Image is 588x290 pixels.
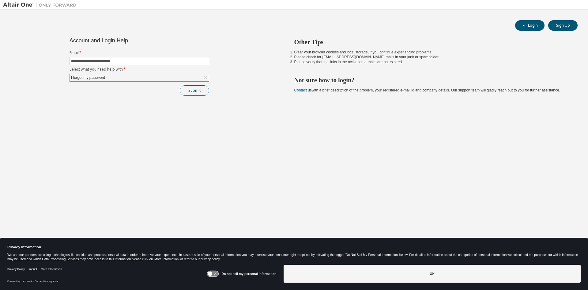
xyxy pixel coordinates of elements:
[70,67,209,72] label: Select what you need help with
[548,20,578,31] button: Sign Up
[70,38,181,43] div: Account and Login Help
[294,60,567,64] li: Please verify that the links in the activation e-mails are not expired.
[3,2,80,8] img: Altair One
[294,55,567,60] li: Please check for [EMAIL_ADDRESS][DOMAIN_NAME] mails in your junk or spam folder.
[180,85,209,96] button: Submit
[294,38,567,46] h2: Other Tips
[294,88,312,92] a: Contact us
[70,74,209,81] div: I forgot my password
[294,50,567,55] li: Clear your browser cookies and local storage, if you continue experiencing problems.
[70,50,209,55] label: Email
[294,76,567,84] h2: Not sure how to login?
[70,74,106,81] div: I forgot my password
[294,88,560,92] span: with a brief description of the problem, your registered e-mail id and company details. Our suppo...
[515,20,545,31] button: Login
